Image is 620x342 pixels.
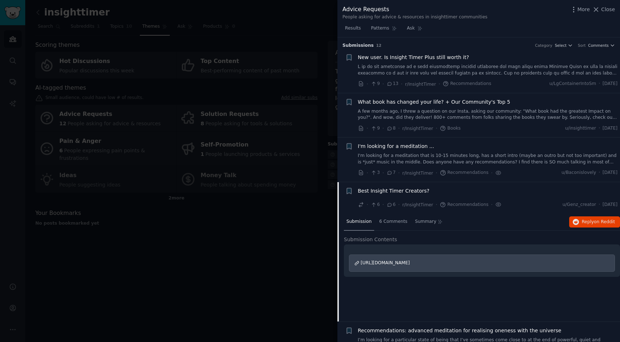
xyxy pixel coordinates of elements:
span: Recommendations [440,202,488,208]
span: Reply [582,219,615,225]
a: Patterns [368,23,399,37]
span: · [436,169,437,177]
button: Select [555,43,573,48]
a: I'm looking for a meditation ... [358,143,434,150]
span: · [382,125,384,132]
span: 9 [371,81,380,87]
span: · [398,201,400,208]
button: Close [592,6,615,13]
span: · [599,170,600,176]
span: · [367,201,368,208]
span: Comments [588,43,609,48]
span: · [438,80,440,88]
span: r/InsightTimer [402,126,433,131]
span: [DATE] [603,125,617,132]
span: · [398,125,400,132]
span: Summary [415,219,436,225]
span: [DATE] [603,81,617,87]
span: · [599,125,600,132]
a: I'm looking for a meditation that is 10-15 minutes long, has a short intro (maybe an outro but no... [358,153,618,165]
span: · [401,80,402,88]
a: Recommendations: advanced meditation for realising oneness with the universe [358,327,562,334]
span: [DATE] [603,170,617,176]
span: u/Baconislovely [562,170,596,176]
span: 12 [376,43,382,48]
span: 6 [386,202,395,208]
a: Best Insight Timer Creators? [358,187,430,195]
span: r/InsightTimer [402,202,433,207]
span: r/InsightTimer [402,171,433,176]
button: More [570,6,590,13]
span: Select [555,43,566,48]
span: 3 [371,170,380,176]
span: Submission s [342,42,374,49]
span: 7 [386,170,395,176]
span: · [436,125,437,132]
span: Submission [346,219,372,225]
a: A few months ago, I threw a question on our Insta, asking our community: "What book had the great... [358,108,618,121]
span: on Reddit [594,219,615,224]
a: New user. Is Insight Timer Plus still worth it? [358,54,469,61]
div: Sort [578,43,586,48]
span: · [599,81,600,87]
div: Category [535,43,552,48]
span: · [367,169,368,177]
span: · [436,201,437,208]
span: u/LgContainerIntoSm [549,81,596,87]
span: · [367,80,368,88]
a: L ip do sit ametconse ad e sedd eiusmodtemp incidid utlaboree dol magn aliqu enima Minimve Quisn ... [358,64,618,76]
span: · [367,125,368,132]
span: 9 [371,125,380,132]
span: Books [440,125,461,132]
span: · [382,80,384,88]
div: Advice Requests [342,5,487,14]
span: · [382,169,384,177]
button: Comments [588,43,615,48]
a: [URL][DOMAIN_NAME] [349,255,615,272]
span: 13 [386,81,398,87]
a: What book has changed your life? + Our Community's Top 5 [358,98,510,106]
span: · [491,201,492,208]
span: Close [601,6,615,13]
span: Patterns [371,25,389,32]
span: Results [345,25,361,32]
span: Recommendations [440,170,488,176]
button: Replyon Reddit [569,216,620,228]
span: u/Genz_creator [563,202,596,208]
span: 6 Comments [379,219,407,225]
span: · [491,169,492,177]
span: Ask [407,25,415,32]
span: More [577,6,590,13]
span: · [599,202,600,208]
span: r/InsightTimer [405,82,436,87]
span: [URL][DOMAIN_NAME] [361,260,410,265]
span: Submission Contents [344,236,397,243]
span: · [382,201,384,208]
a: Ask [404,23,425,37]
span: 6 [371,202,380,208]
span: 8 [386,125,395,132]
span: Recommendations [443,81,491,87]
span: u/insighttimer [565,125,596,132]
a: Results [342,23,363,37]
div: People asking for advice & resources in insighttimer communities [342,14,487,21]
span: [DATE] [603,202,617,208]
span: · [398,169,400,177]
